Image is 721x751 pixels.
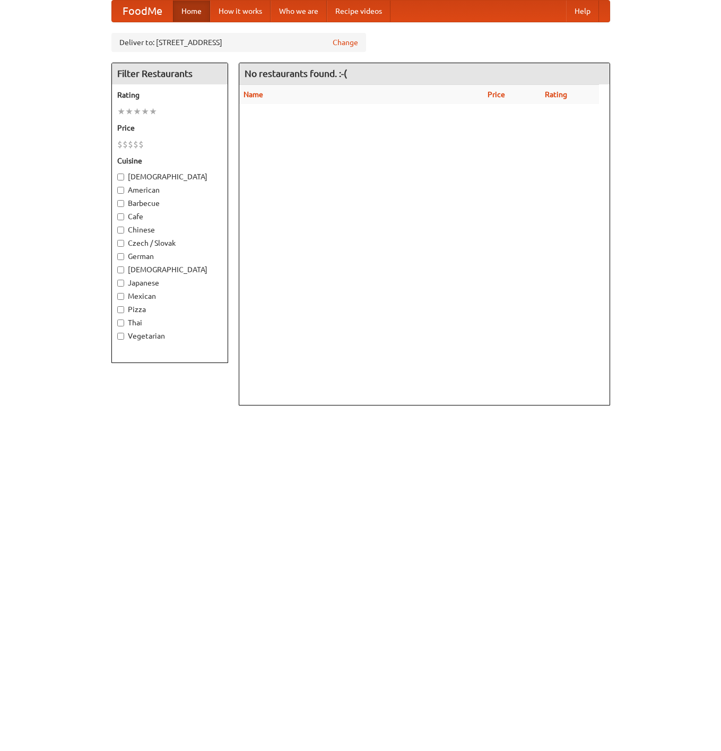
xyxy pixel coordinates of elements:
[173,1,210,22] a: Home
[117,227,124,234] input: Chinese
[117,211,222,222] label: Cafe
[117,123,222,133] h5: Price
[117,198,222,209] label: Barbecue
[545,90,567,99] a: Rating
[128,139,133,150] li: $
[117,317,222,328] label: Thai
[117,266,124,273] input: [DEMOGRAPHIC_DATA]
[117,139,123,150] li: $
[117,106,125,117] li: ★
[117,251,222,262] label: German
[117,174,124,180] input: [DEMOGRAPHIC_DATA]
[117,280,124,287] input: Japanese
[210,1,271,22] a: How it works
[566,1,599,22] a: Help
[141,106,149,117] li: ★
[117,171,222,182] label: [DEMOGRAPHIC_DATA]
[123,139,128,150] li: $
[117,253,124,260] input: German
[333,37,358,48] a: Change
[125,106,133,117] li: ★
[149,106,157,117] li: ★
[112,63,228,84] h4: Filter Restaurants
[112,1,173,22] a: FoodMe
[117,264,222,275] label: [DEMOGRAPHIC_DATA]
[117,304,222,315] label: Pizza
[111,33,366,52] div: Deliver to: [STREET_ADDRESS]
[117,278,222,288] label: Japanese
[117,240,124,247] input: Czech / Slovak
[488,90,505,99] a: Price
[117,320,124,326] input: Thai
[117,238,222,248] label: Czech / Slovak
[117,90,222,100] h5: Rating
[117,156,222,166] h5: Cuisine
[117,331,222,341] label: Vegetarian
[117,185,222,195] label: American
[117,291,222,301] label: Mexican
[117,213,124,220] input: Cafe
[117,187,124,194] input: American
[244,90,263,99] a: Name
[327,1,390,22] a: Recipe videos
[117,333,124,340] input: Vegetarian
[271,1,327,22] a: Who we are
[117,200,124,207] input: Barbecue
[117,306,124,313] input: Pizza
[117,293,124,300] input: Mexican
[133,106,141,117] li: ★
[117,225,222,235] label: Chinese
[133,139,138,150] li: $
[245,68,347,79] ng-pluralize: No restaurants found. :-(
[138,139,144,150] li: $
